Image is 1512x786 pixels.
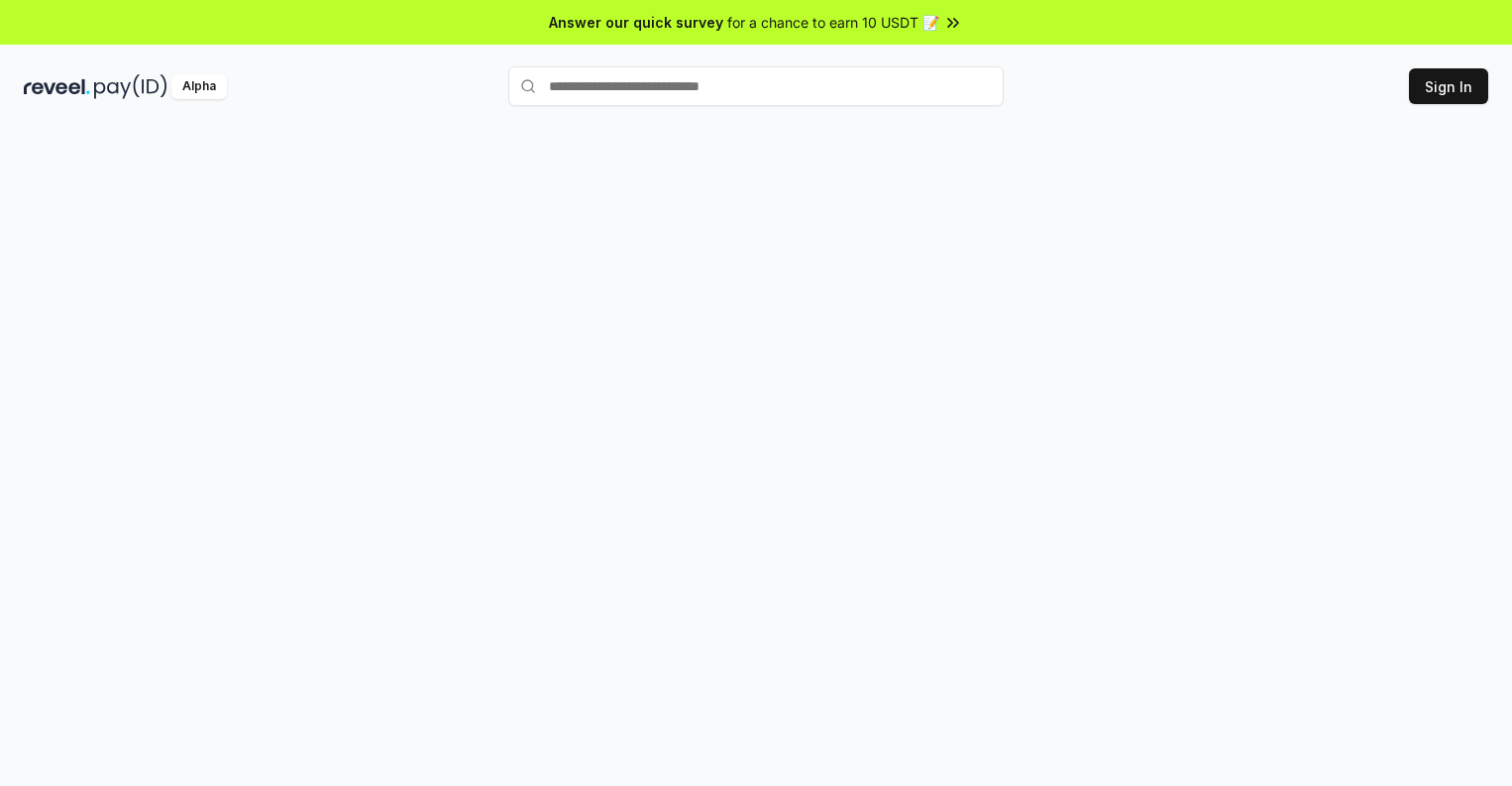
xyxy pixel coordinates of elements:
[1409,68,1488,104] button: Sign In
[24,74,90,99] img: reveel_dark
[549,12,723,33] span: Answer our quick survey
[727,12,939,33] span: for a chance to earn 10 USDT 📝
[94,74,167,99] img: pay_id
[171,74,227,99] div: Alpha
